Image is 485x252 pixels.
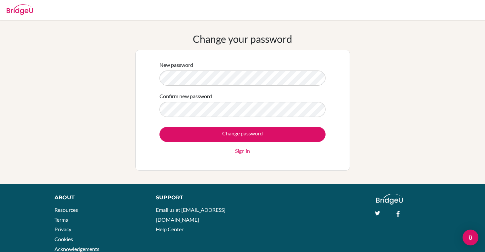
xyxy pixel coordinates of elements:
h1: Change your password [193,33,292,45]
a: Sign in [235,147,250,155]
img: logo_white@2x-f4f0deed5e89b7ecb1c2cc34c3e3d731f90f0f143d5ea2071677605dd97b5244.png [376,194,403,205]
img: Bridge-U [7,4,33,15]
a: Cookies [54,236,73,242]
a: Privacy [54,226,71,232]
label: New password [159,61,193,69]
a: Resources [54,207,78,213]
div: Support [156,194,236,202]
input: Change password [159,127,326,142]
a: Terms [54,216,68,223]
div: Open Intercom Messenger [463,230,478,245]
label: Confirm new password [159,92,212,100]
a: Acknowledgements [54,246,99,252]
a: Help Center [156,226,184,232]
a: Email us at [EMAIL_ADDRESS][DOMAIN_NAME] [156,207,225,223]
div: About [54,194,141,202]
